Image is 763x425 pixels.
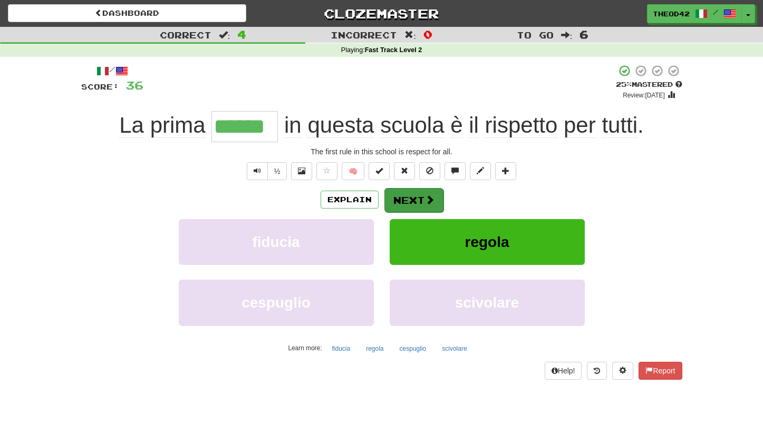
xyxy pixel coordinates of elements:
[623,92,665,99] small: Review: [DATE]
[580,28,588,41] span: 6
[485,113,558,138] span: rispetto
[455,294,519,311] span: scivolare
[242,294,311,311] span: cespuglio
[419,162,440,180] button: Ignore sentence (alt+i)
[384,188,443,212] button: Next
[245,162,287,180] div: Text-to-speech controls
[713,8,718,16] span: /
[150,113,206,138] span: prima
[564,113,596,138] span: per
[81,146,682,157] div: The first rule in this school is respect for all.
[465,234,509,250] span: regola
[291,162,312,180] button: Show image (alt+x)
[331,29,397,40] span: Incorrect
[390,280,585,325] button: scivolare
[470,162,491,180] button: Edit sentence (alt+d)
[179,219,374,265] button: fiducia
[247,162,268,180] button: Play sentence audio (ctl+space)
[445,162,466,180] button: Discuss sentence (alt+u)
[316,162,337,180] button: Favorite sentence (alt+f)
[365,46,422,54] strong: Fast Track Level 2
[394,341,432,357] button: cespuglio
[616,80,682,90] div: Mastered
[653,9,690,18] span: theod42
[288,344,322,352] small: Learn more:
[517,29,554,40] span: To go
[469,113,479,138] span: il
[326,341,356,357] button: fiducia
[160,29,211,40] span: Correct
[394,162,415,180] button: Reset to 0% Mastered (alt+r)
[321,191,379,209] button: Explain
[237,28,246,41] span: 4
[450,113,462,138] span: è
[423,28,432,41] span: 0
[179,280,374,325] button: cespuglio
[647,4,742,23] a: theod42 /
[360,341,389,357] button: regola
[119,113,144,138] span: La
[81,64,143,77] div: /
[380,113,444,138] span: scuola
[267,162,287,180] button: ½
[602,113,638,138] span: tutti
[125,78,143,92] span: 36
[587,362,607,380] button: Round history (alt+y)
[252,234,300,250] span: fiducia
[307,113,374,138] span: questa
[278,113,643,138] span: .
[342,162,364,180] button: 🧠
[495,162,516,180] button: Add to collection (alt+a)
[219,31,230,39] span: :
[8,4,246,22] a: Dashboard
[561,31,573,39] span: :
[404,31,416,39] span: :
[81,82,119,91] span: Score:
[639,362,682,380] button: Report
[262,4,500,23] a: Clozemaster
[369,162,390,180] button: Set this sentence to 100% Mastered (alt+m)
[390,219,585,265] button: regola
[616,80,632,88] span: 25 %
[284,113,302,138] span: in
[545,362,582,380] button: Help!
[436,341,472,357] button: scivolare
